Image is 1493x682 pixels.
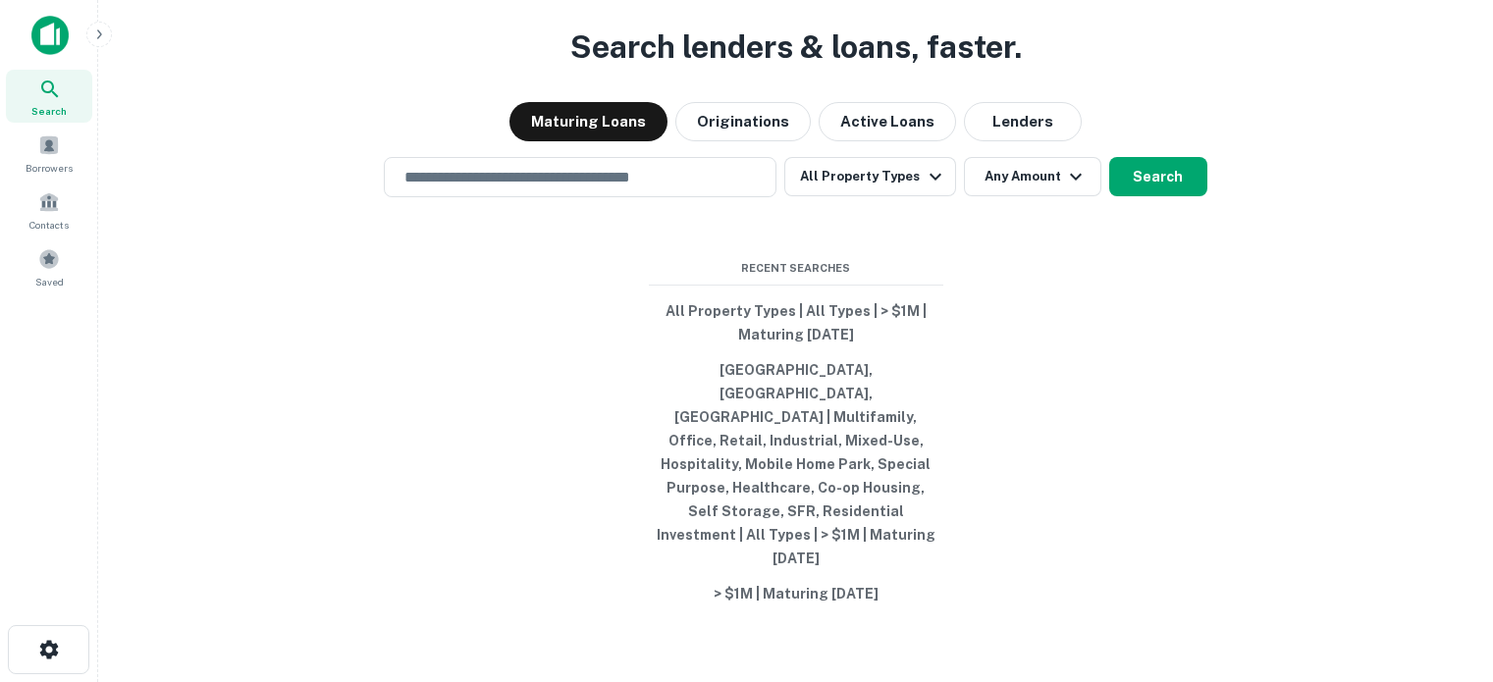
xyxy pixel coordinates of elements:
[509,102,667,141] button: Maturing Loans
[964,102,1082,141] button: Lenders
[964,157,1101,196] button: Any Amount
[35,274,64,289] span: Saved
[29,217,69,233] span: Contacts
[6,184,92,236] a: Contacts
[649,293,943,352] button: All Property Types | All Types | > $1M | Maturing [DATE]
[6,240,92,293] a: Saved
[6,70,92,123] a: Search
[675,102,811,141] button: Originations
[6,127,92,180] a: Borrowers
[784,157,955,196] button: All Property Types
[649,260,943,277] span: Recent Searches
[1395,525,1493,619] iframe: Chat Widget
[31,103,67,119] span: Search
[649,576,943,611] button: > $1M | Maturing [DATE]
[1109,157,1207,196] button: Search
[31,16,69,55] img: capitalize-icon.png
[649,352,943,576] button: [GEOGRAPHIC_DATA], [GEOGRAPHIC_DATA], [GEOGRAPHIC_DATA] | Multifamily, Office, Retail, Industrial...
[819,102,956,141] button: Active Loans
[570,24,1022,71] h3: Search lenders & loans, faster.
[26,160,73,176] span: Borrowers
